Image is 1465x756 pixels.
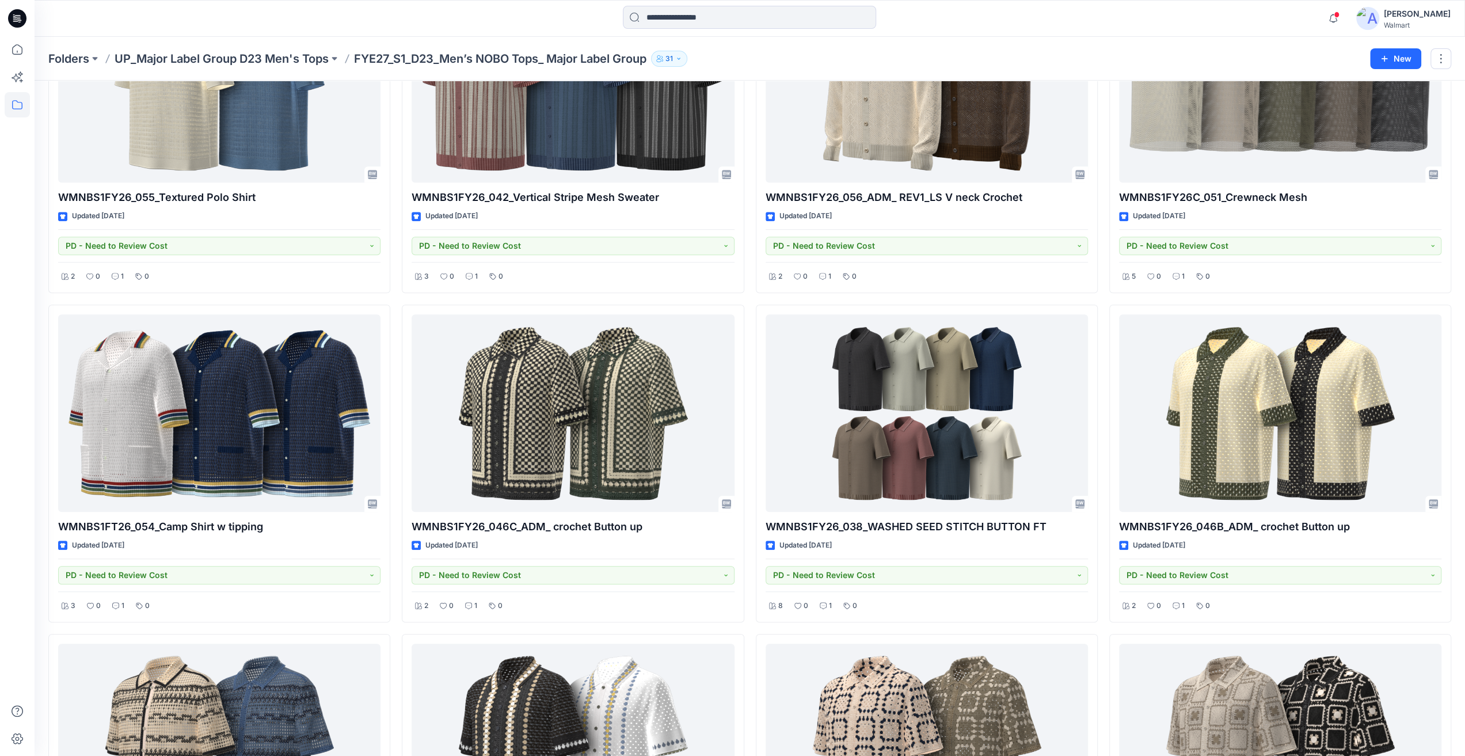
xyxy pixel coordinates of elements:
p: Updated [DATE] [72,540,124,552]
p: Updated [DATE] [425,540,478,552]
p: 0 [498,600,503,612]
div: Walmart [1384,21,1451,29]
div: [PERSON_NAME] [1384,7,1451,21]
button: New [1370,48,1421,69]
p: WMNBS1FY26C_051_Crewneck Mesh [1119,189,1441,206]
a: WMNBS1FY26_046C_ADM_ crochet Button up [412,314,734,512]
img: avatar [1356,7,1379,30]
p: Updated [DATE] [72,210,124,222]
p: 1 [1182,271,1185,283]
p: WMNBS1FY26_042_Vertical Stripe Mesh Sweater [412,189,734,206]
p: WMNBS1FT26_054_Camp Shirt w tipping [58,519,380,535]
p: 0 [1205,271,1210,283]
p: 1 [121,271,124,283]
p: WMNBS1FY26_046B_ADM_ crochet Button up [1119,519,1441,535]
p: 0 [852,271,857,283]
p: 2 [424,600,428,612]
p: Updated [DATE] [425,210,478,222]
p: 3 [424,271,429,283]
p: WMNBS1FY26_038_WASHED SEED STITCH BUTTON FT [766,519,1088,535]
p: 3 [71,600,75,612]
p: 0 [450,271,454,283]
p: 1 [474,600,477,612]
p: Updated [DATE] [1133,540,1185,552]
p: FYE27_S1_D23_Men’s NOBO Tops_ Major Label Group [354,51,646,67]
p: 0 [96,271,100,283]
p: WMNBS1FY26_055_Textured Polo Shirt [58,189,380,206]
p: 0 [853,600,857,612]
p: 0 [499,271,503,283]
p: 2 [1132,600,1136,612]
p: WMNBS1FY26_046C_ADM_ crochet Button up [412,519,734,535]
p: 0 [145,600,150,612]
p: 0 [1156,600,1161,612]
p: 5 [1132,271,1136,283]
a: WMNBS1FY26_046B_ADM_ crochet Button up [1119,314,1441,512]
p: 1 [1182,600,1185,612]
p: 31 [665,52,673,65]
p: Updated [DATE] [779,210,832,222]
a: WMNBS1FY26_038_WASHED SEED STITCH BUTTON FT [766,314,1088,512]
p: 2 [71,271,75,283]
a: Folders [48,51,89,67]
p: 0 [1205,600,1210,612]
p: 1 [829,600,832,612]
p: 2 [778,271,782,283]
a: WMNBS1FT26_054_Camp Shirt w tipping [58,314,380,512]
p: 1 [828,271,831,283]
p: 0 [96,600,101,612]
p: 1 [475,271,478,283]
a: UP_Major Label Group D23 Men's Tops [115,51,329,67]
p: 0 [449,600,454,612]
p: 0 [803,271,808,283]
p: 0 [144,271,149,283]
p: WMNBS1FY26_056_ADM_ REV1_LS V neck Crochet [766,189,1088,206]
button: 31 [651,51,687,67]
p: Updated [DATE] [779,540,832,552]
p: 0 [1156,271,1161,283]
p: 8 [778,600,783,612]
p: 1 [121,600,124,612]
p: 0 [804,600,808,612]
p: Updated [DATE] [1133,210,1185,222]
